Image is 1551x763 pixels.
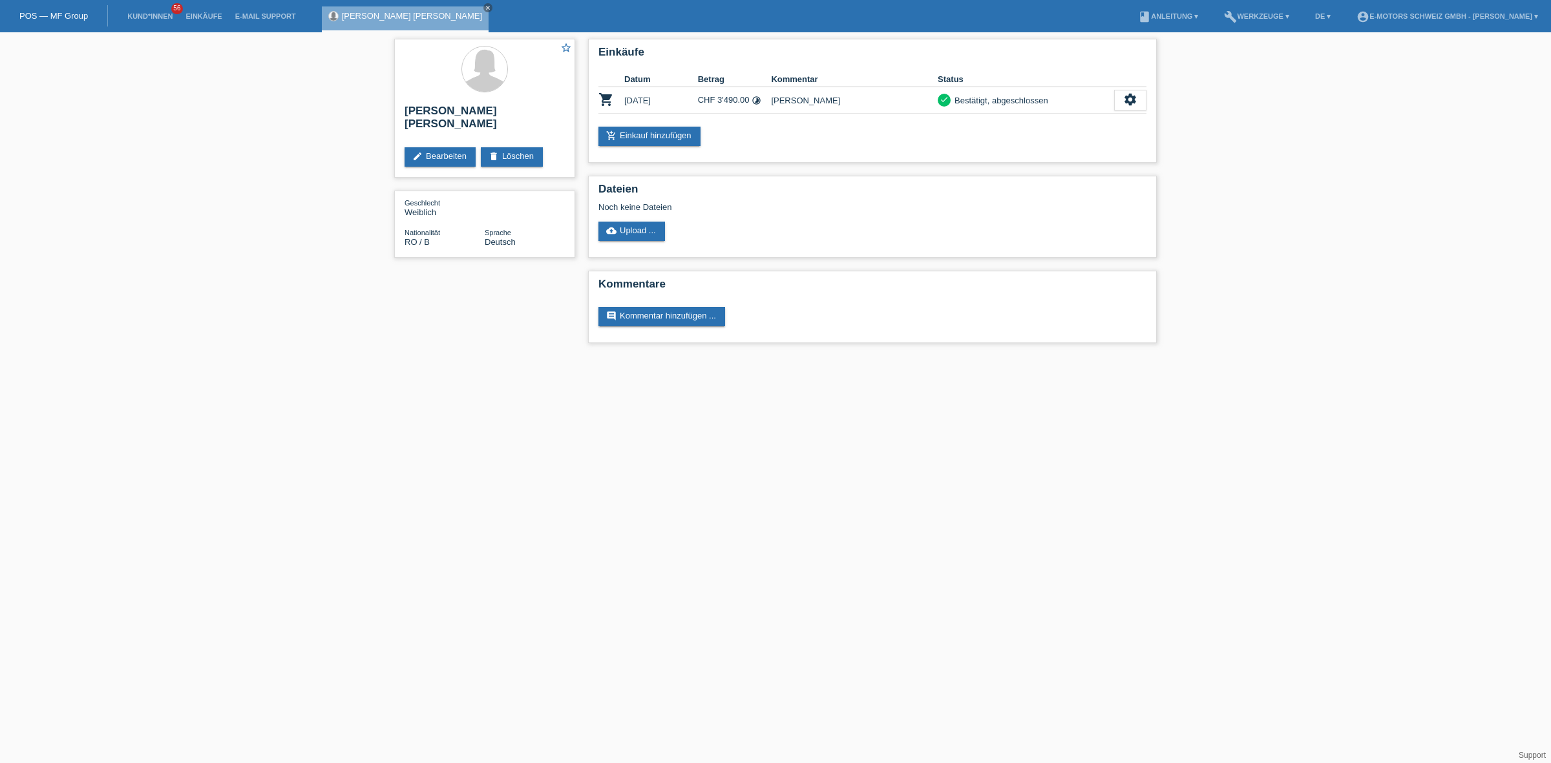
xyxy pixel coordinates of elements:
a: Kund*innen [121,12,179,20]
a: E-Mail Support [229,12,302,20]
i: edit [412,151,423,162]
h2: [PERSON_NAME] [PERSON_NAME] [405,105,565,137]
i: check [940,95,949,104]
td: CHF 3'490.00 [698,87,772,114]
div: Weiblich [405,198,485,217]
a: [PERSON_NAME] [PERSON_NAME] [342,11,482,21]
h2: Dateien [598,183,1146,202]
span: Nationalität [405,229,440,236]
th: Betrag [698,72,772,87]
a: editBearbeiten [405,147,476,167]
i: star_border [560,42,572,54]
a: close [483,3,492,12]
td: [DATE] [624,87,698,114]
a: star_border [560,42,572,56]
i: settings [1123,92,1137,107]
a: account_circleE-Motors Schweiz GmbH - [PERSON_NAME] ▾ [1350,12,1545,20]
a: add_shopping_cartEinkauf hinzufügen [598,127,701,146]
div: Noch keine Dateien [598,202,993,212]
span: Sprache [485,229,511,236]
i: cloud_upload [606,225,617,236]
a: buildWerkzeuge ▾ [1218,12,1296,20]
i: book [1138,10,1151,23]
i: account_circle [1356,10,1369,23]
span: Geschlecht [405,199,440,207]
i: add_shopping_cart [606,131,617,141]
a: deleteLöschen [481,147,543,167]
a: commentKommentar hinzufügen ... [598,307,725,326]
i: comment [606,311,617,321]
a: Einkäufe [179,12,228,20]
a: cloud_uploadUpload ... [598,222,665,241]
i: close [485,5,491,11]
h2: Kommentare [598,278,1146,297]
h2: Einkäufe [598,46,1146,65]
th: Datum [624,72,698,87]
a: Support [1519,751,1546,760]
i: POSP00027858 [598,92,614,107]
i: build [1224,10,1237,23]
span: Deutsch [485,237,516,247]
a: bookAnleitung ▾ [1132,12,1205,20]
i: Fixe Raten (24 Raten) [752,96,761,105]
th: Status [938,72,1114,87]
i: delete [489,151,499,162]
span: 56 [171,3,183,14]
span: Rumänien / B / 01.06.2021 [405,237,430,247]
td: [PERSON_NAME] [771,87,938,114]
div: Bestätigt, abgeschlossen [951,94,1048,107]
a: POS — MF Group [19,11,88,21]
th: Kommentar [771,72,938,87]
a: DE ▾ [1309,12,1337,20]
